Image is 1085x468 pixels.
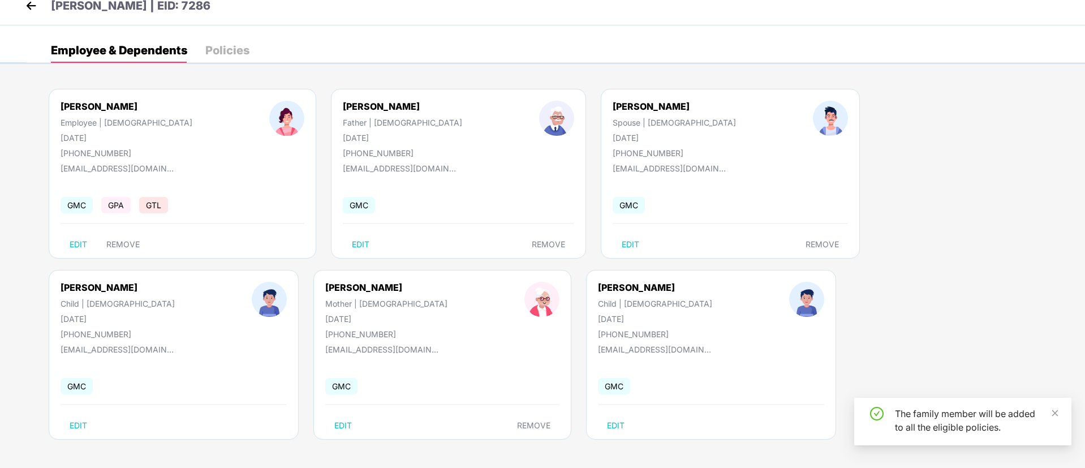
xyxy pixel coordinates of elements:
button: EDIT [343,235,378,254]
button: REMOVE [508,417,559,435]
div: Policies [205,45,249,56]
span: close [1051,409,1059,417]
div: [PERSON_NAME] [598,282,712,293]
div: [DATE] [343,133,462,143]
div: [PERSON_NAME] [343,101,462,112]
button: EDIT [598,417,634,435]
div: [EMAIL_ADDRESS][DOMAIN_NAME] [61,345,174,354]
div: Spouse | [DEMOGRAPHIC_DATA] [613,118,736,127]
div: [DATE] [613,133,736,143]
span: GMC [598,378,630,394]
img: profileImage [539,101,574,136]
button: REMOVE [796,235,848,254]
span: REMOVE [517,421,550,430]
span: REMOVE [806,240,839,249]
span: GPA [101,197,131,213]
div: [PHONE_NUMBER] [61,329,175,339]
div: [PERSON_NAME] [613,101,736,112]
span: EDIT [352,240,369,249]
span: GMC [343,197,375,213]
span: EDIT [70,421,87,430]
div: [EMAIL_ADDRESS][DOMAIN_NAME] [598,345,711,354]
span: check-circle [870,407,884,420]
div: Child | [DEMOGRAPHIC_DATA] [61,299,175,308]
span: EDIT [622,240,639,249]
span: GMC [61,197,93,213]
img: profileImage [789,282,824,317]
div: [PHONE_NUMBER] [613,148,736,158]
span: GMC [61,378,93,394]
div: [PHONE_NUMBER] [343,148,462,158]
div: [PHONE_NUMBER] [598,329,712,339]
span: GTL [139,197,168,213]
div: [DATE] [598,314,712,324]
div: [EMAIL_ADDRESS][DOMAIN_NAME] [343,164,456,173]
button: EDIT [325,417,361,435]
span: EDIT [70,240,87,249]
div: Employee | [DEMOGRAPHIC_DATA] [61,118,192,127]
span: REMOVE [532,240,565,249]
div: [PHONE_NUMBER] [61,148,192,158]
span: GMC [325,378,358,394]
button: EDIT [613,235,648,254]
img: profileImage [269,101,304,136]
span: GMC [613,197,645,213]
button: EDIT [61,417,96,435]
span: EDIT [334,421,352,430]
div: [EMAIL_ADDRESS][DOMAIN_NAME] [325,345,438,354]
span: REMOVE [106,240,140,249]
button: REMOVE [97,235,149,254]
div: [PERSON_NAME] [325,282,447,293]
div: [DATE] [325,314,447,324]
img: profileImage [813,101,848,136]
div: [EMAIL_ADDRESS][DOMAIN_NAME] [61,164,174,173]
div: [DATE] [61,314,175,324]
span: EDIT [607,421,625,430]
div: Father | [DEMOGRAPHIC_DATA] [343,118,462,127]
div: Employee & Dependents [51,45,187,56]
button: REMOVE [523,235,574,254]
img: profileImage [252,282,287,317]
div: [PERSON_NAME] [61,101,192,112]
div: [EMAIL_ADDRESS][DOMAIN_NAME] [613,164,726,173]
img: profileImage [524,282,559,317]
div: [PHONE_NUMBER] [325,329,447,339]
button: EDIT [61,235,96,254]
div: [DATE] [61,133,192,143]
div: Child | [DEMOGRAPHIC_DATA] [598,299,712,308]
div: [PERSON_NAME] [61,282,175,293]
div: The family member will be added to all the eligible policies. [895,407,1058,434]
div: Mother | [DEMOGRAPHIC_DATA] [325,299,447,308]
